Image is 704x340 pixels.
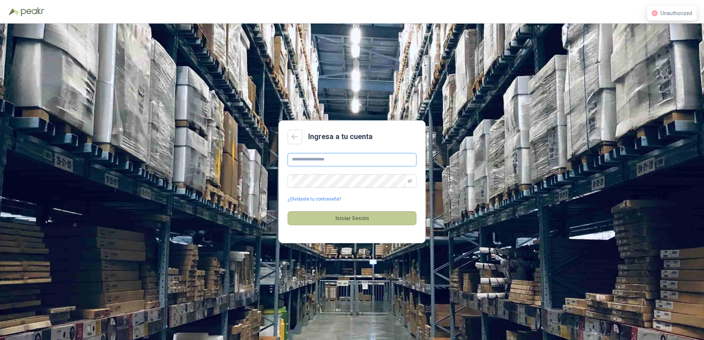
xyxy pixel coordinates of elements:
img: Logo [9,8,19,15]
h2: Ingresa a tu cuenta [308,131,373,142]
span: eye-invisible [408,179,412,183]
img: Peakr [21,7,44,16]
button: Iniciar Sesión [288,211,416,225]
span: close-circle [652,10,658,16]
a: ¿Olvidaste tu contraseña? [288,196,341,203]
span: Unauthorized [661,10,692,16]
